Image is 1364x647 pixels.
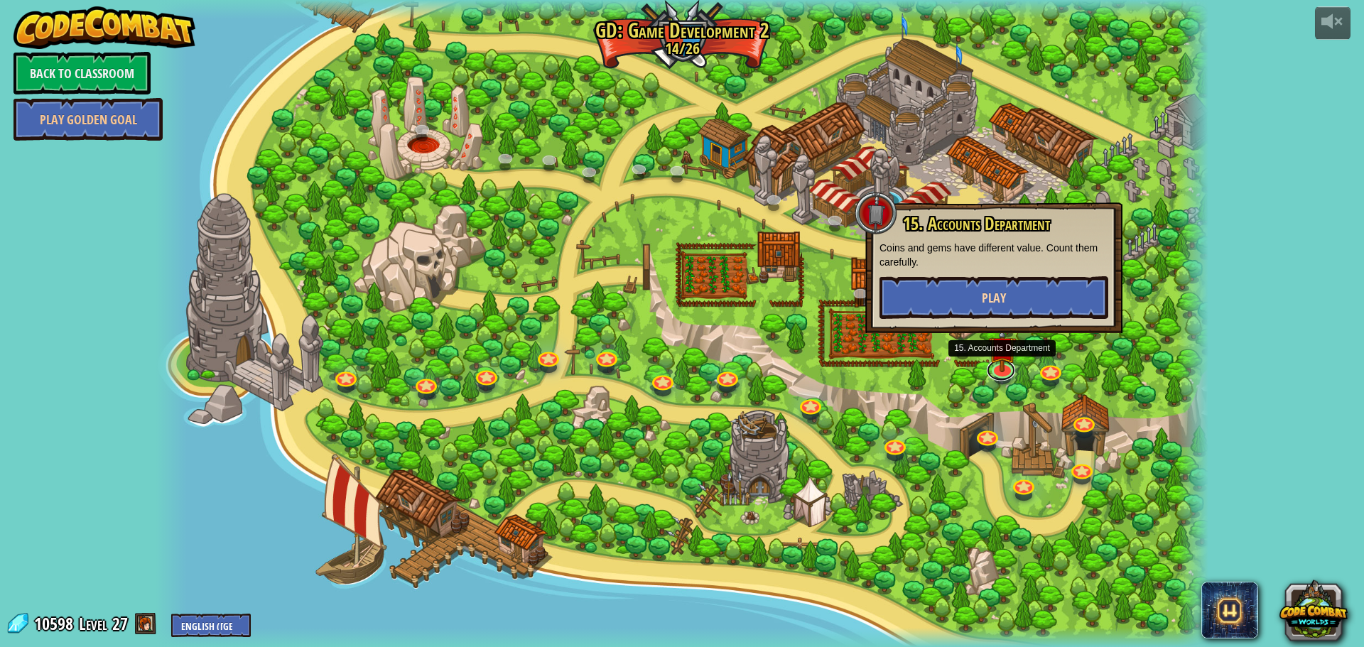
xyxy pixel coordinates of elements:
p: Coins and gems have different value. Count them carefully. [879,241,1108,269]
img: level-banner-unstarted.png [988,323,1017,372]
a: Play Golden Goal [13,98,163,141]
span: 27 [112,612,128,635]
span: Play [982,289,1006,307]
img: CodeCombat - Learn how to code by playing a game [13,6,195,49]
button: Adjust volume [1315,6,1351,40]
a: Back to Classroom [13,52,151,94]
span: 15. Accounts Department [903,212,1050,236]
span: Level [79,612,107,636]
button: Play [879,276,1108,319]
span: 10598 [34,612,77,635]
